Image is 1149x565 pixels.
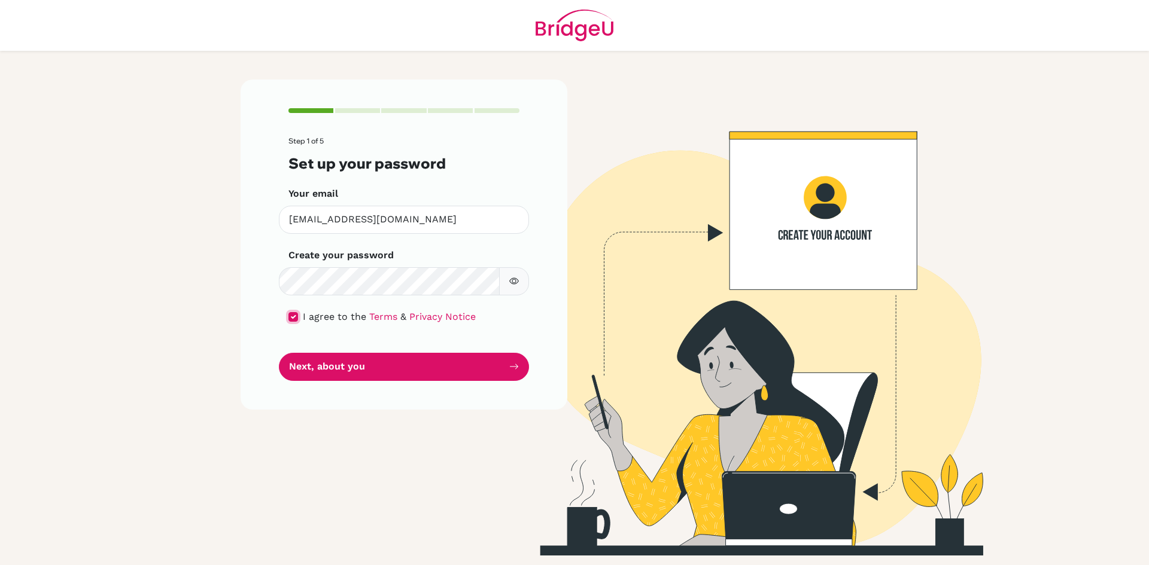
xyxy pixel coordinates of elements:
a: Terms [369,311,397,322]
input: Insert your email* [279,206,529,234]
img: Create your account [404,80,1086,555]
h3: Set up your password [288,155,519,172]
span: & [400,311,406,322]
a: Privacy Notice [409,311,476,322]
span: I agree to the [303,311,366,322]
label: Create your password [288,248,394,262]
label: Your email [288,187,338,201]
button: Next, about you [279,353,529,381]
span: Step 1 of 5 [288,136,324,145]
